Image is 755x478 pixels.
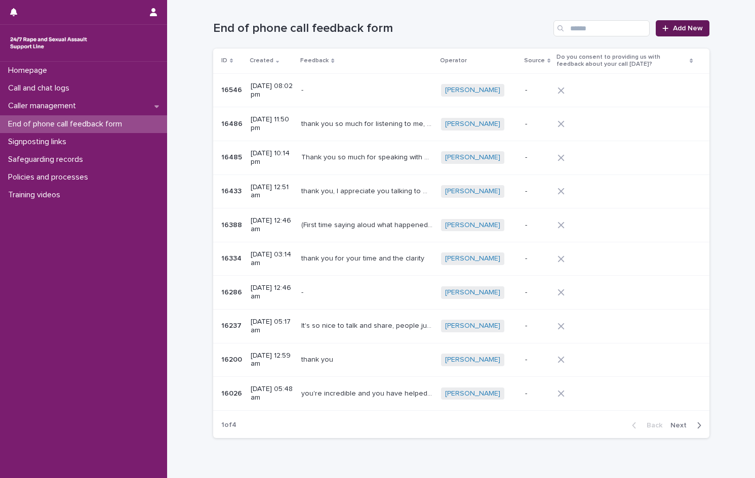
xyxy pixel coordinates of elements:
p: Caller management [4,101,84,111]
p: Policies and processes [4,172,96,182]
p: - [301,84,305,95]
p: [DATE] 11:50 pm [251,115,294,133]
h1: End of phone call feedback form [213,21,550,36]
p: [DATE] 10:14 pm [251,149,294,166]
p: [DATE] 12:46 am [251,216,294,234]
p: - [525,288,549,297]
p: thank you for your time and the clarity [301,252,426,263]
p: - [525,322,549,330]
tr: 1654616546 [DATE] 08:02 pm-- [PERSON_NAME] - [213,73,709,107]
a: [PERSON_NAME] [445,356,500,364]
tr: 1620016200 [DATE] 12:59 amthank youthank you [PERSON_NAME] - [213,343,709,377]
p: 1 of 4 [213,413,245,438]
p: - [525,153,549,162]
p: 16026 [221,387,244,398]
a: [PERSON_NAME] [445,86,500,95]
p: [DATE] 08:02 pm [251,82,294,99]
p: Created [250,55,273,66]
p: [DATE] 05:48 am [251,385,294,402]
img: rhQMoQhaT3yELyF149Cw [8,33,89,53]
p: - [525,187,549,196]
tr: 1643316433 [DATE] 12:51 amthank you, I appreciate you talking to me.thank you, I appreciate you t... [213,175,709,208]
p: - [525,221,549,230]
tr: 1648516485 [DATE] 10:14 pmThank you so much for speaking with me and for being so affirming, it h... [213,141,709,175]
p: Thank you so much for speaking with me and for being so affirming, it has really helped. [301,151,435,162]
p: Safeguarding records [4,155,91,164]
input: Search [553,20,650,36]
tr: 1633416334 [DATE] 03:14 amthank you for your time and the claritythank you for your time and the ... [213,242,709,276]
a: [PERSON_NAME] [445,153,500,162]
tr: 1638816388 [DATE] 12:46 am(First time saying aloud what happened) "thank you for listening, its l... [213,208,709,242]
a: [PERSON_NAME] [445,221,500,230]
p: thank you so much for listening to me, it means a lot, you really are a saint. [301,118,435,128]
p: - [301,286,305,297]
p: Signposting links [4,137,74,147]
p: you're incredible and you have helped me so so much, thank you for listening to me, everyone ther... [301,387,435,398]
a: [PERSON_NAME] [445,254,500,263]
p: [DATE] 05:17 am [251,318,294,335]
p: 16433 [221,185,244,196]
p: Call and chat logs [4,83,77,93]
p: [DATE] 12:51 am [251,183,294,200]
p: It's so nice to talk and share, people just don't understand and i am so grateful, you do such a ... [301,320,435,330]
p: thank you, I appreciate you talking to me. [301,185,435,196]
a: Add New [656,20,709,36]
p: 16486 [221,118,245,128]
p: - [525,86,549,95]
p: 16286 [221,286,244,297]
a: [PERSON_NAME] [445,120,500,128]
button: Back [624,421,666,430]
p: 16334 [221,252,244,263]
p: thank you [301,354,335,364]
p: 16388 [221,219,244,230]
p: [DATE] 12:46 am [251,284,294,301]
p: - [525,389,549,398]
tr: 1648616486 [DATE] 11:50 pmthank you so much for listening to me, it means a lot, you really are a... [213,107,709,141]
tr: 1628616286 [DATE] 12:46 am-- [PERSON_NAME] - [213,276,709,310]
p: 16546 [221,84,244,95]
p: - [525,120,549,128]
p: 16485 [221,151,244,162]
p: Operator [440,55,467,66]
p: End of phone call feedback form [4,119,130,129]
p: - [525,254,549,263]
p: (First time saying aloud what happened) "thank you for listening, its like a weight lifted, I rea... [301,219,435,230]
p: - [525,356,549,364]
p: Homepage [4,66,55,75]
p: ID [221,55,227,66]
a: [PERSON_NAME] [445,288,500,297]
a: [PERSON_NAME] [445,389,500,398]
a: [PERSON_NAME] [445,322,500,330]
tr: 1602616026 [DATE] 05:48 amyou're incredible and you have helped me so so much, thank you for list... [213,377,709,411]
tr: 1623716237 [DATE] 05:17 amIt's so nice to talk and share, people just don't understand and i am s... [213,309,709,343]
p: [DATE] 12:59 am [251,352,294,369]
span: Add New [673,25,703,32]
p: Source [524,55,545,66]
p: 16237 [221,320,244,330]
a: [PERSON_NAME] [445,187,500,196]
p: Do you consent to providing us with feedback about your call [DATE]? [557,52,687,70]
span: Next [670,422,693,429]
p: [DATE] 03:14 am [251,250,294,268]
p: Feedback [300,55,329,66]
span: Back [641,422,662,429]
button: Next [666,421,709,430]
p: Training videos [4,190,68,200]
p: 16200 [221,354,244,364]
